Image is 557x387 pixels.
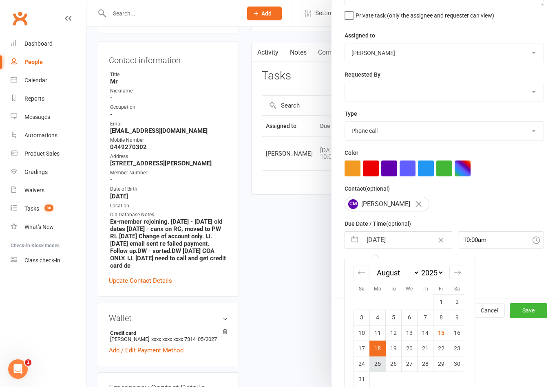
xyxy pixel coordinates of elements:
[386,325,402,341] td: Tuesday, August 12, 2025
[434,232,448,248] button: Clear Date
[24,40,53,47] div: Dashboard
[365,185,390,192] small: (optional)
[370,310,386,325] td: Monday, August 4, 2025
[510,303,547,318] button: Save
[386,310,402,325] td: Tuesday, August 5, 2025
[449,356,465,372] td: Saturday, August 30, 2025
[348,199,358,209] span: CM
[359,286,365,292] small: Su
[433,294,449,310] td: Friday, August 1, 2025
[449,341,465,356] td: Saturday, August 23, 2025
[406,286,413,292] small: We
[391,286,396,292] small: Tu
[24,59,43,65] div: People
[449,310,465,325] td: Saturday, August 9, 2025
[11,163,86,181] a: Gradings
[11,218,86,236] a: What's New
[433,356,449,372] td: Friday, August 29, 2025
[10,8,30,29] a: Clubworx
[439,286,443,292] small: Fr
[25,359,31,366] span: 1
[386,341,402,356] td: Tuesday, August 19, 2025
[354,372,370,387] td: Sunday, August 31, 2025
[11,108,86,126] a: Messages
[433,341,449,356] td: Friday, August 22, 2025
[8,359,28,379] iframe: Intercom live chat
[386,220,411,227] small: (optional)
[24,95,44,102] div: Reports
[24,257,60,264] div: Class check-in
[370,356,386,372] td: Monday, August 25, 2025
[418,341,433,356] td: Thursday, August 21, 2025
[370,341,386,356] td: Selected. Monday, August 18, 2025
[44,204,53,211] span: 80
[454,286,460,292] small: Sa
[11,71,86,90] a: Calendar
[356,9,494,19] span: Private task (only the assignee and requester can view)
[345,219,411,228] label: Due Date / Time
[354,341,370,356] td: Sunday, August 17, 2025
[345,109,357,118] label: Type
[11,200,86,218] a: Tasks 80
[354,266,369,279] div: Move backward to switch to the previous month.
[402,356,418,372] td: Wednesday, August 27, 2025
[354,310,370,325] td: Sunday, August 3, 2025
[418,356,433,372] td: Thursday, August 28, 2025
[449,325,465,341] td: Saturday, August 16, 2025
[449,294,465,310] td: Saturday, August 2, 2025
[433,310,449,325] td: Friday, August 8, 2025
[24,205,39,212] div: Tasks
[374,286,381,292] small: Mo
[386,356,402,372] td: Tuesday, August 26, 2025
[11,181,86,200] a: Waivers
[24,150,60,157] div: Product Sales
[345,31,375,40] label: Assigned to
[418,325,433,341] td: Thursday, August 14, 2025
[345,184,390,193] label: Contact
[402,341,418,356] td: Wednesday, August 20, 2025
[422,286,428,292] small: Th
[370,325,386,341] td: Monday, August 11, 2025
[433,325,449,341] td: Friday, August 15, 2025
[449,266,465,279] div: Move forward to switch to the next month.
[345,256,392,265] label: Email preferences
[11,145,86,163] a: Product Sales
[11,90,86,108] a: Reports
[345,70,380,79] label: Requested By
[11,35,86,53] a: Dashboard
[354,325,370,341] td: Sunday, August 10, 2025
[24,114,50,120] div: Messages
[11,251,86,270] a: Class kiosk mode
[24,77,47,84] div: Calendar
[474,303,505,318] button: Cancel
[24,169,48,175] div: Gradings
[11,53,86,71] a: People
[24,187,44,193] div: Waivers
[402,310,418,325] td: Wednesday, August 6, 2025
[345,148,358,157] label: Color
[11,126,86,145] a: Automations
[24,132,57,139] div: Automations
[418,310,433,325] td: Thursday, August 7, 2025
[345,197,429,211] div: [PERSON_NAME]
[354,356,370,372] td: Sunday, August 24, 2025
[402,325,418,341] td: Wednesday, August 13, 2025
[24,224,54,230] div: What's New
